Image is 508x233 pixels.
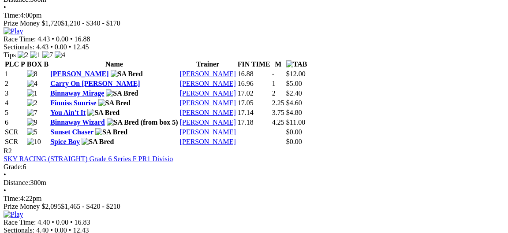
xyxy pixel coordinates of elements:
[4,171,6,178] span: •
[107,118,139,126] img: SA Bred
[286,109,302,116] span: $4.80
[4,108,26,117] td: 5
[50,43,53,51] span: •
[55,43,67,51] span: 0.00
[52,35,54,43] span: •
[286,118,305,126] span: $11.00
[4,27,23,35] img: Play
[4,4,6,11] span: •
[56,218,68,226] span: 0.00
[180,138,236,145] a: [PERSON_NAME]
[237,108,271,117] td: 17.14
[4,155,173,163] a: SKY RACING (STRAIGHT) Grade 6 Series F PR1 Divisio
[27,128,37,136] img: 5
[50,89,104,97] a: Binnaway Mirage
[4,19,504,27] div: Prize Money $1,720
[4,51,16,59] span: Tips
[27,118,37,126] img: 9
[18,51,28,59] img: 2
[4,43,34,51] span: Sectionals:
[286,80,302,87] span: $5.00
[286,128,302,136] span: $0.00
[286,89,302,97] span: $2.40
[272,89,276,97] text: 2
[180,118,236,126] a: [PERSON_NAME]
[4,128,26,137] td: SCR
[98,99,131,107] img: SA Bred
[4,70,26,78] td: 1
[55,51,65,59] img: 4
[50,118,105,126] a: Binnaway Wizard
[111,70,143,78] img: SA Bred
[27,109,37,117] img: 7
[286,138,302,145] span: $0.00
[4,179,504,187] div: 300m
[180,89,236,97] a: [PERSON_NAME]
[4,163,23,170] span: Grade:
[30,51,41,59] img: 1
[4,195,20,202] span: Time:
[180,128,236,136] a: [PERSON_NAME]
[27,60,42,68] span: BOX
[4,79,26,88] td: 2
[237,89,271,98] td: 17.02
[50,99,96,107] a: Finniss Sunrise
[4,137,26,146] td: SCR
[237,70,271,78] td: 16.88
[237,99,271,107] td: 17.05
[237,60,271,69] th: FIN TIME
[237,118,271,127] td: 17.18
[272,118,284,126] text: 4.25
[272,70,274,78] text: -
[70,218,73,226] span: •
[36,43,49,51] span: 4.43
[4,187,6,194] span: •
[52,218,54,226] span: •
[180,99,236,107] a: [PERSON_NAME]
[4,195,504,203] div: 4:22pm
[4,35,36,43] span: Race Time:
[286,70,306,78] span: $12.00
[37,218,50,226] span: 4.40
[87,109,120,117] img: SA Bred
[4,11,504,19] div: 4:00pm
[37,35,50,43] span: 4.43
[286,99,302,107] span: $4.60
[50,128,93,136] a: Sunset Chaser
[70,35,73,43] span: •
[75,218,90,226] span: 16.83
[61,203,120,210] span: $1,465 - $420 - $210
[27,80,37,88] img: 4
[27,138,41,146] img: 10
[4,211,23,218] img: Play
[4,218,36,226] span: Race Time:
[4,89,26,98] td: 3
[69,43,71,51] span: •
[73,43,89,51] span: 12.45
[42,51,53,59] img: 7
[4,99,26,107] td: 4
[75,35,90,43] span: 16.88
[272,60,285,69] th: M
[50,80,140,87] a: Carry On [PERSON_NAME]
[141,118,178,126] span: (from box 5)
[106,89,138,97] img: SA Bred
[82,138,114,146] img: SA Bred
[4,147,12,155] span: R2
[272,109,284,116] text: 3.75
[44,60,49,68] span: B
[50,70,108,78] a: [PERSON_NAME]
[180,109,236,116] a: [PERSON_NAME]
[61,19,120,27] span: $1,210 - $340 - $170
[27,70,37,78] img: 8
[50,60,179,69] th: Name
[272,99,284,107] text: 2.25
[272,80,276,87] text: 1
[180,70,236,78] a: [PERSON_NAME]
[4,11,20,19] span: Time:
[27,99,37,107] img: 2
[4,118,26,127] td: 6
[180,80,236,87] a: [PERSON_NAME]
[4,163,504,171] div: 6
[27,89,37,97] img: 1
